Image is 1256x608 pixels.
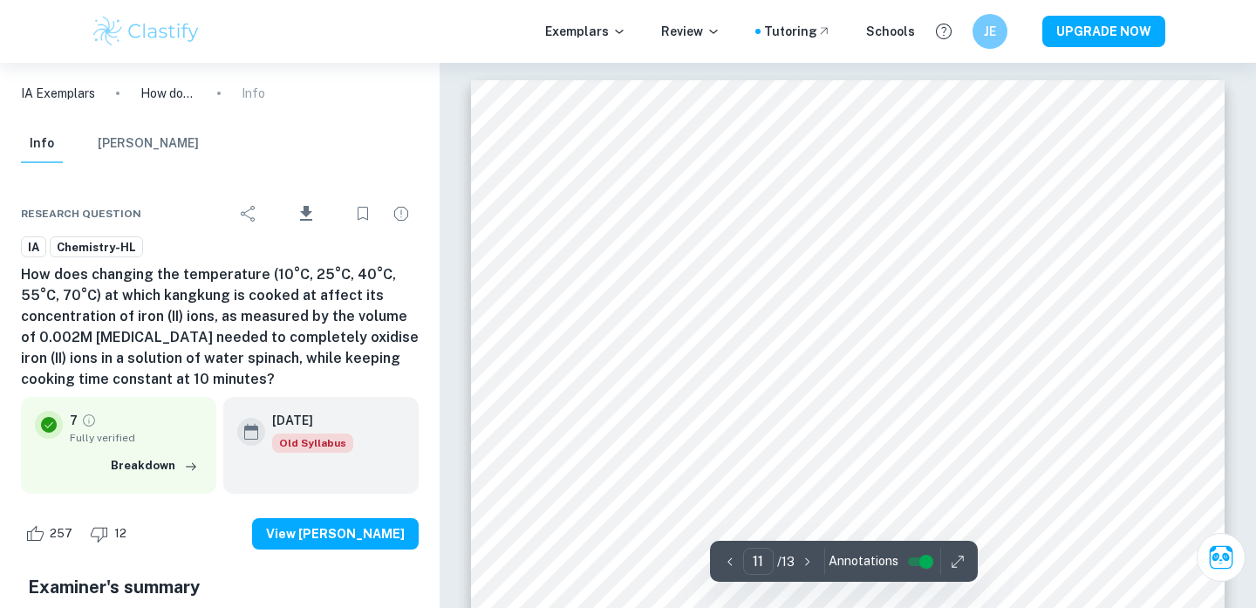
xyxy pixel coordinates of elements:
div: Report issue [384,196,419,231]
div: Share [231,196,266,231]
p: / 13 [777,552,795,571]
p: 7 [70,411,78,430]
div: Bookmark [345,196,380,231]
img: Clastify logo [91,14,201,49]
button: View [PERSON_NAME] [252,518,419,550]
a: IA Exemplars [21,84,95,103]
div: Download [270,191,342,236]
button: Help and Feedback [929,17,959,46]
p: How does changing the temperature (10°C, 25°C, 40°C, 55°C, 70°C) at which kangkung is cooked at a... [140,84,196,103]
button: [PERSON_NAME] [98,125,199,163]
div: Like [21,520,82,548]
h6: [DATE] [272,411,339,430]
span: Chemistry-HL [51,239,142,256]
button: JE [973,14,1007,49]
h6: JE [980,22,1000,41]
a: Grade fully verified [81,413,97,428]
p: Review [661,22,720,41]
span: Annotations [829,552,898,570]
a: Chemistry-HL [50,236,143,258]
span: 257 [40,525,82,543]
div: Dislike [85,520,136,548]
button: UPGRADE NOW [1042,16,1165,47]
span: IA [22,239,45,256]
p: Info [242,84,265,103]
button: Ask Clai [1197,533,1246,582]
a: IA [21,236,46,258]
span: 12 [105,525,136,543]
span: Fully verified [70,430,202,446]
a: Schools [866,22,915,41]
div: Starting from the May 2025 session, the Chemistry IA requirements have changed. It's OK to refer ... [272,434,353,453]
span: Old Syllabus [272,434,353,453]
h6: How does changing the temperature (10°C, 25°C, 40°C, 55°C, 70°C) at which kangkung is cooked at a... [21,264,419,390]
button: Info [21,125,63,163]
a: Tutoring [764,22,831,41]
h5: Examiner's summary [28,574,412,600]
p: Exemplars [545,22,626,41]
span: Research question [21,206,141,222]
button: Breakdown [106,453,202,479]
